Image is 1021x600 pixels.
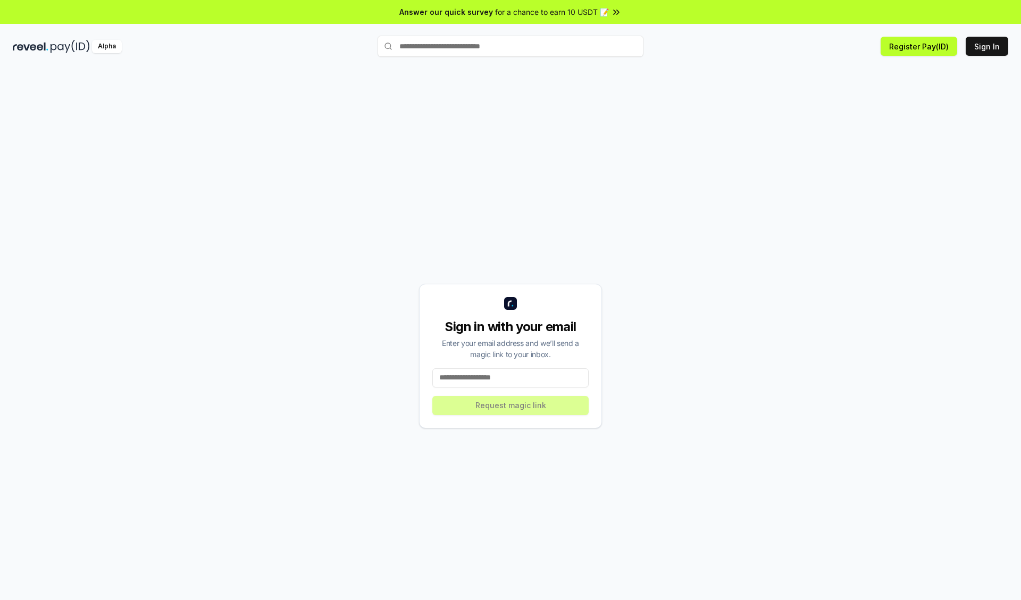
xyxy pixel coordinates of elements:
img: reveel_dark [13,40,48,53]
div: Sign in with your email [432,318,589,335]
div: Enter your email address and we’ll send a magic link to your inbox. [432,337,589,360]
img: logo_small [504,297,517,310]
button: Register Pay(ID) [881,37,957,56]
button: Sign In [966,37,1008,56]
span: Answer our quick survey [399,6,493,18]
img: pay_id [51,40,90,53]
span: for a chance to earn 10 USDT 📝 [495,6,609,18]
div: Alpha [92,40,122,53]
